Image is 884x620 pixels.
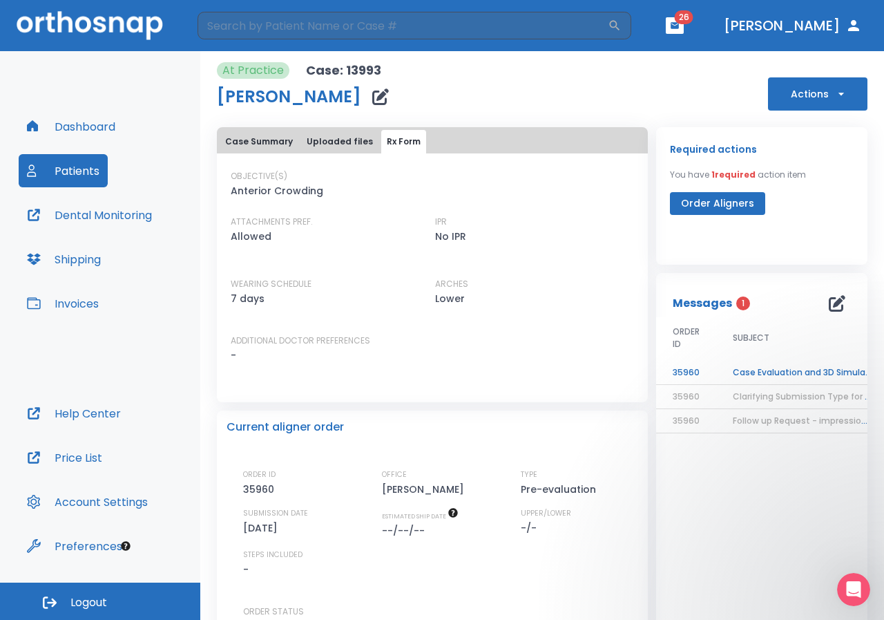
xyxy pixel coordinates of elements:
[19,441,110,474] button: Price List
[243,520,282,536] p: [DATE]
[670,169,806,181] p: You have action item
[675,10,693,24] span: 26
[243,549,302,561] p: STEPS INCLUDED
[243,481,279,498] p: 35960
[656,361,716,385] td: 35960
[435,228,466,245] p: No IPR
[231,335,370,347] p: ADDITIONAL DOCTOR PREFERENCES
[17,11,163,39] img: Orthosnap
[231,347,236,364] p: -
[19,485,156,518] button: Account Settings
[243,561,249,578] p: -
[19,154,108,187] button: Patients
[673,415,700,426] span: 35960
[19,287,107,320] button: Invoices
[231,170,287,182] p: OBJECTIVE(S)
[673,326,700,350] span: ORDER ID
[222,62,284,79] p: At Practice
[521,469,537,481] p: TYPE
[768,77,867,111] button: Actions
[382,511,459,520] span: The date will be available after approving treatment plan
[435,290,465,307] p: Lower
[231,228,271,245] p: Allowed
[670,192,765,215] button: Order Aligners
[19,529,131,563] button: Preferences
[837,573,870,606] iframe: Intercom live chat
[381,130,426,153] button: Rx Form
[220,130,645,153] div: tabs
[243,605,638,618] p: ORDER STATUS
[521,520,541,536] p: -/-
[231,216,313,228] p: ATTACHMENTS PREF.
[243,507,308,520] p: SUBMISSION DATE
[243,469,276,481] p: ORDER ID
[382,481,469,498] p: [PERSON_NAME]
[301,130,378,153] button: Uploaded files
[718,13,867,38] button: [PERSON_NAME]
[382,469,407,481] p: OFFICE
[19,198,160,232] button: Dental Monitoring
[231,278,311,290] p: WEARING SCHEDULE
[435,216,447,228] p: IPR
[220,130,298,153] button: Case Summary
[673,391,700,402] span: 35960
[19,243,109,276] button: Shipping
[736,297,750,310] span: 1
[19,397,129,430] button: Help Center
[306,62,381,79] p: Case: 13993
[673,295,732,312] p: Messages
[119,540,132,552] div: Tooltip anchor
[198,12,608,39] input: Search by Patient Name or Case #
[227,419,344,435] p: Current aligner order
[231,290,265,307] p: 7 days
[670,141,757,158] p: Required actions
[733,332,769,344] span: SUBJECT
[19,110,124,143] button: Dashboard
[521,507,571,520] p: UPPER/LOWER
[217,88,361,105] h1: [PERSON_NAME]
[521,481,601,498] p: Pre-evaluation
[231,182,323,199] p: Anterior Crowding
[70,595,107,610] span: Logout
[382,523,430,539] p: --/--/--
[711,169,756,180] span: 1 required
[435,278,468,290] p: ARCHES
